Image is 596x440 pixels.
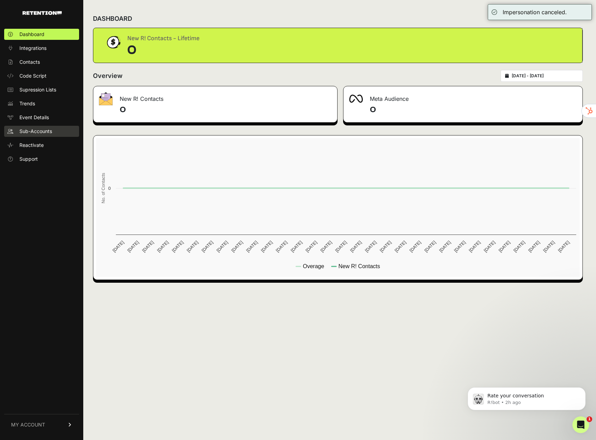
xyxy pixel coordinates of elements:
a: MY ACCOUNT [4,414,79,435]
span: Supression Lists [19,86,56,93]
a: Support [4,153,79,165]
text: [DATE] [201,240,214,253]
a: Event Details [4,112,79,123]
span: Code Script [19,72,46,79]
span: 1 [587,416,592,422]
h2: Overview [93,71,122,81]
text: [DATE] [186,240,199,253]
text: [DATE] [364,240,377,253]
span: Dashboard [19,31,44,38]
h4: 0 [120,104,332,115]
text: [DATE] [290,240,303,253]
span: Event Details [19,114,49,121]
text: [DATE] [379,240,392,253]
text: [DATE] [260,240,273,253]
text: [DATE] [394,240,407,253]
div: Meta Audience [343,86,582,107]
text: [DATE] [111,240,125,253]
text: [DATE] [334,240,348,253]
a: Integrations [4,43,79,54]
div: New R! Contacts - Lifetime [127,34,199,43]
img: fa-envelope-19ae18322b30453b285274b1b8af3d052b27d846a4fbe8435d1a52b978f639a2.png [99,92,113,105]
a: Sub-Accounts [4,126,79,137]
a: Dashboard [4,29,79,40]
text: [DATE] [215,240,229,253]
text: [DATE] [275,240,288,253]
text: New R! Contacts [338,263,380,269]
iframe: Intercom notifications message [457,373,596,421]
a: Code Script [4,70,79,81]
a: Contacts [4,56,79,68]
text: [DATE] [230,240,244,253]
text: 0 [108,186,111,191]
text: [DATE] [156,240,170,253]
a: Trends [4,98,79,109]
span: Reactivate [19,142,44,149]
text: [DATE] [245,240,259,253]
text: [DATE] [126,240,140,253]
h4: 0 [370,104,577,115]
span: Integrations [19,45,46,52]
text: [DATE] [423,240,437,253]
a: Supression Lists [4,84,79,95]
text: [DATE] [468,240,482,253]
text: [DATE] [497,240,511,253]
span: MY ACCOUNT [11,421,45,428]
text: [DATE] [512,240,526,253]
text: [DATE] [527,240,541,253]
span: Trends [19,100,35,107]
text: [DATE] [557,240,570,253]
text: [DATE] [171,240,184,253]
iframe: Intercom live chat [572,416,589,433]
img: Retention.com [23,11,62,15]
text: No. of Contacts [101,173,106,203]
text: [DATE] [349,240,363,253]
span: Contacts [19,59,40,65]
div: New R! Contacts [93,86,337,107]
text: [DATE] [305,240,318,253]
a: Reactivate [4,140,79,151]
text: [DATE] [408,240,422,253]
text: [DATE] [438,240,452,253]
text: Overage [303,263,324,269]
text: [DATE] [542,240,556,253]
img: fa-meta-2f981b61bb99beabf952f7030308934f19ce035c18b003e963880cc3fabeebb7.png [349,95,363,103]
text: [DATE] [453,240,467,253]
text: [DATE] [141,240,155,253]
text: [DATE] [320,240,333,253]
div: Impersonation canceled. [503,8,567,16]
h2: DASHBOARD [93,14,132,24]
div: 0 [127,43,199,57]
span: Sub-Accounts [19,128,52,135]
text: [DATE] [483,240,496,253]
span: Support [19,156,38,162]
img: dollar-coin-05c43ed7efb7bc0c12610022525b4bbbb207c7efeef5aecc26f025e68dcafac9.png [104,34,122,51]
